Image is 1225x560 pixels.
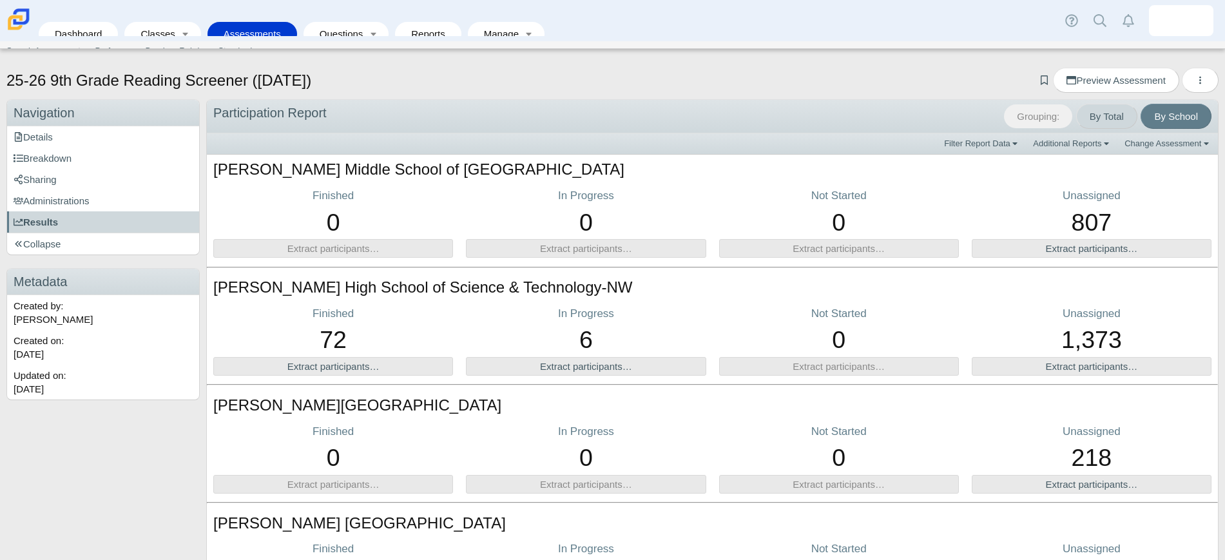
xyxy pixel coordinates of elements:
[7,169,199,190] a: Sharing
[466,188,706,204] h3: In Progress
[520,22,538,46] a: Toggle expanded
[7,148,199,169] a: Breakdown
[793,243,885,254] span: Extract participants…
[972,441,1211,475] div: 218
[719,306,959,322] h3: Not Started
[941,137,1023,150] a: Filter Report Data
[7,365,199,400] div: Updated on:
[1,41,90,61] a: Search Assessments
[45,22,111,46] a: Dashboard
[213,512,506,534] h2: [PERSON_NAME] [GEOGRAPHIC_DATA]
[540,243,632,254] span: Extract participants…
[7,295,199,330] div: Created by: [PERSON_NAME]
[310,22,364,46] a: Questions
[466,424,706,439] h3: In Progress
[287,361,380,372] a: Extract participants…
[1066,75,1165,86] span: Preview Assessment
[213,276,633,298] h2: [PERSON_NAME] High School of Science & Technology-NW
[719,188,959,204] h3: Not Started
[1141,104,1211,129] a: By School
[287,243,380,254] span: Extract participants…
[213,394,501,416] h2: [PERSON_NAME][GEOGRAPHIC_DATA]
[1114,6,1143,35] a: Alerts
[14,349,44,360] time: Jun 17, 2025 at 4:24 PM
[90,41,174,61] a: Performance Bands
[793,361,885,372] span: Extract participants…
[1053,68,1179,93] a: Preview Assessment
[972,323,1211,357] div: 1,373
[540,361,632,372] a: Extract participants…
[213,188,453,204] h3: Finished
[6,70,311,92] h1: 25-26 9th Grade Reading Screener ([DATE])
[1076,104,1137,129] a: By Total
[972,188,1211,204] h3: Unassigned
[466,206,706,240] div: 0
[213,306,453,322] h3: Finished
[972,306,1211,322] h3: Unassigned
[214,22,291,46] a: Assessments
[14,217,58,227] span: Results
[1046,361,1138,372] a: Extract participants…
[719,424,959,439] h3: Not Started
[1046,479,1138,490] a: Extract participants…
[14,106,75,120] span: Navigation
[972,541,1211,557] h3: Unassigned
[466,306,706,322] h3: In Progress
[213,41,261,61] a: Standards
[213,159,624,180] h2: [PERSON_NAME] Middle School of [GEOGRAPHIC_DATA]
[207,100,1218,133] div: Participation Report
[1149,5,1213,36] a: ryan.miller.3kvJtI
[174,41,213,61] a: Rubrics
[401,22,455,46] a: Reports
[7,126,199,148] a: Details
[364,22,382,46] a: Toggle expanded
[793,479,885,490] span: Extract participants…
[466,541,706,557] h3: In Progress
[14,153,72,164] span: Breakdown
[719,441,959,475] div: 0
[719,541,959,557] h3: Not Started
[213,323,453,357] div: 72
[5,6,32,33] img: Carmen School of Science & Technology
[213,424,453,439] h3: Finished
[1171,10,1191,31] img: ryan.miller.3kvJtI
[466,323,706,357] div: 6
[5,24,32,35] a: Carmen School of Science & Technology
[719,206,959,240] div: 0
[972,424,1211,439] h3: Unassigned
[7,269,199,295] h3: Metadata
[972,206,1211,240] div: 807
[287,479,380,490] span: Extract participants…
[7,233,199,255] a: Collapse
[7,211,199,233] a: Results
[540,479,632,490] span: Extract participants…
[1121,137,1215,150] a: Change Assessment
[1004,104,1072,128] span: Grouping:
[1046,243,1138,254] a: Extract participants…
[131,22,176,46] a: Classes
[14,131,53,142] span: Details
[177,22,195,46] a: Toggle expanded
[7,330,199,365] div: Created on:
[14,174,57,185] span: Sharing
[466,441,706,475] div: 0
[14,383,44,394] time: Jun 17, 2025 at 4:25 PM
[213,206,453,240] div: 0
[7,190,199,211] a: Administrations
[1038,75,1050,86] a: Add bookmark
[213,541,453,557] h3: Finished
[14,238,61,249] span: Collapse
[474,22,520,46] a: Manage
[1030,137,1115,150] a: Additional Reports
[719,323,959,357] div: 0
[14,195,90,206] span: Administrations
[1182,68,1219,93] button: More options
[213,441,453,475] div: 0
